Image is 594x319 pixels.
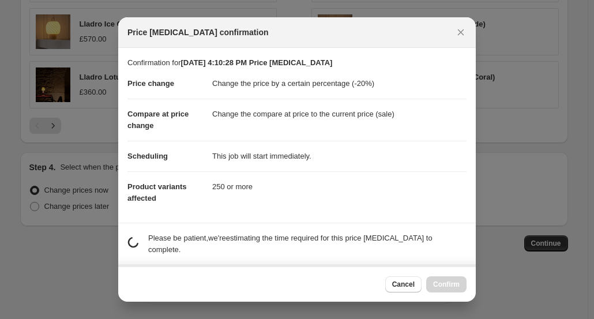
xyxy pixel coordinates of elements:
span: Product variants affected [127,182,187,202]
button: Close [453,24,469,40]
p: Confirmation for [127,57,467,69]
dd: Change the price by a certain percentage (-20%) [212,69,467,99]
span: Cancel [392,280,415,289]
p: Please be patient, we're estimating the time required for this price [MEDICAL_DATA] to complete. [148,232,467,256]
span: Scheduling [127,152,168,160]
b: [DATE] 4:10:28 PM Price [MEDICAL_DATA] [181,58,332,67]
dd: Change the compare at price to the current price (sale) [212,99,467,129]
button: Cancel [385,276,422,292]
dd: This job will start immediately. [212,141,467,171]
span: Compare at price change [127,110,189,130]
span: Price change [127,79,174,88]
dd: 250 or more [212,171,467,202]
span: Price [MEDICAL_DATA] confirmation [127,27,269,38]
